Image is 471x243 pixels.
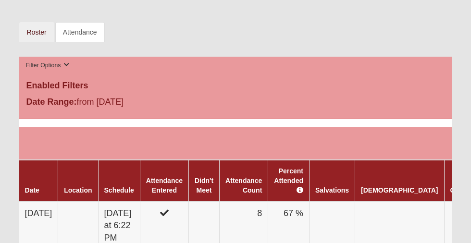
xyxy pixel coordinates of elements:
label: Date Range: [26,96,77,109]
a: Location [64,186,92,194]
a: Attendance [55,22,105,42]
a: Roster [19,22,54,42]
th: [DEMOGRAPHIC_DATA] [355,160,444,201]
th: Salvations [310,160,355,201]
a: Attendance Entered [146,177,183,194]
a: Percent Attended [274,167,303,194]
button: Filter Options [23,61,73,71]
a: Schedule [104,186,134,194]
div: from [DATE] [19,96,452,111]
a: Attendance Count [225,177,262,194]
a: Didn't Meet [195,177,213,194]
a: Date [25,186,39,194]
h4: Enabled Filters [26,81,445,91]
